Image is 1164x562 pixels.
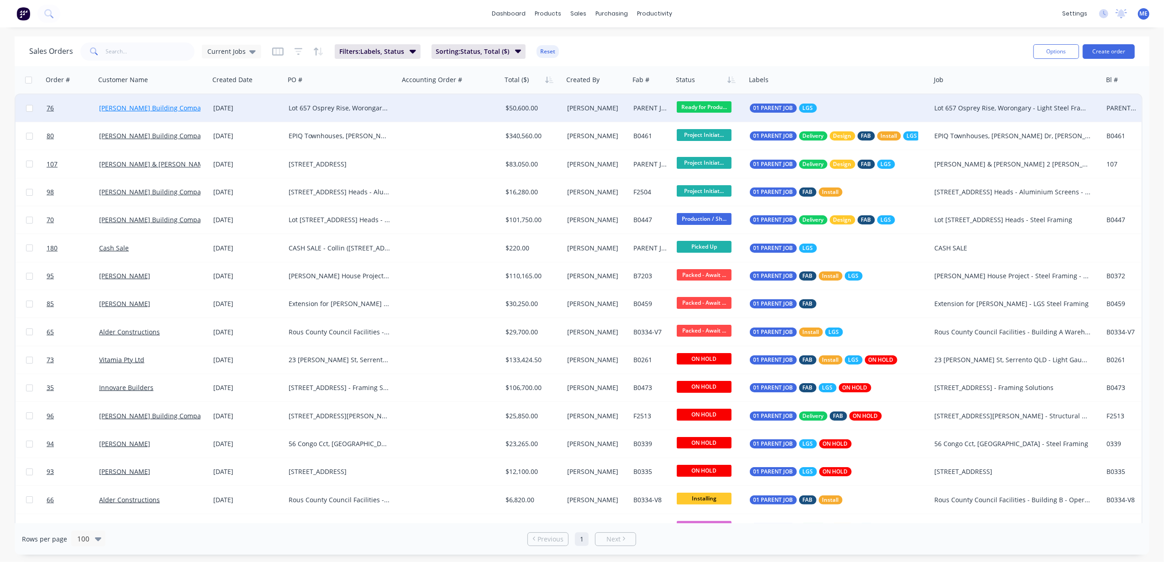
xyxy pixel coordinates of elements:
[833,160,852,169] span: Design
[822,187,839,197] span: Install
[935,187,1091,197] div: [STREET_ADDRESS] Heads - Aluminium Screens - Supply & Install
[289,439,390,448] div: 56 Congo Cct, [GEOGRAPHIC_DATA] - Steel Framing
[47,206,99,234] a: 70
[822,355,839,364] span: Install
[47,215,54,224] span: 70
[750,215,895,224] button: 01 PARENT JOBDeliveryDesignFABLGS
[633,495,668,505] div: B0334-V8
[1106,383,1137,392] div: B0473
[1106,131,1137,140] div: B0461
[99,160,210,168] a: [PERSON_NAME] & [PERSON_NAME]
[566,7,591,21] div: sales
[506,215,557,224] div: $101,750.00
[506,383,557,392] div: $106,700.00
[677,437,732,448] span: ON HOLD
[289,131,390,140] div: EPIQ Townhouses, [PERSON_NAME] Dr, [PERSON_NAME] Head - STAGE 1 (LW1) TH 6-11
[98,75,148,84] div: Customer Name
[633,467,668,476] div: B0335
[677,409,732,420] span: ON HOLD
[833,215,852,224] span: Design
[46,75,70,84] div: Order #
[829,328,839,337] span: LGS
[803,104,813,113] span: LGS
[803,215,824,224] span: Delivery
[823,439,848,448] span: ON HOLD
[567,299,623,308] div: [PERSON_NAME]
[881,160,891,169] span: LGS
[289,383,390,392] div: [STREET_ADDRESS] - Framing Solutions
[803,495,813,505] span: FAB
[487,7,530,21] a: dashboard
[803,131,824,140] span: Delivery
[1106,355,1137,364] div: B0261
[47,355,54,364] span: 73
[803,160,824,169] span: Delivery
[677,493,732,504] span: Installing
[935,104,1091,113] div: Lot 657 Osprey Rise, Worongary - Light Steel Framing
[848,355,859,364] span: LGS
[213,215,281,224] div: [DATE]
[289,411,390,421] div: [STREET_ADDRESS][PERSON_NAME] - Structural Steel - Rev 2
[567,244,623,253] div: [PERSON_NAME]
[750,495,843,505] button: 01 PARENT JOBFABInstall
[753,104,793,113] span: 01 PARENT JOB
[633,383,668,392] div: B0473
[1083,44,1135,59] button: Create order
[289,160,390,169] div: [STREET_ADDRESS]
[803,328,819,337] span: Install
[99,411,231,420] a: [PERSON_NAME] Building Company Pty Ltd
[803,355,813,364] span: FAB
[47,495,54,505] span: 66
[289,215,390,224] div: Lot [STREET_ADDRESS] Heads - Steel Framing
[833,131,852,140] span: Design
[803,299,813,308] span: FAB
[822,383,833,392] span: LGS
[506,355,557,364] div: $133,424.50
[22,535,67,544] span: Rows per page
[289,244,390,253] div: CASH SALE - Collin ([STREET_ADDRESS][PERSON_NAME])
[869,355,894,364] span: ON HOLD
[335,44,421,59] button: Filters:Labels, Status
[99,355,144,364] a: Vitamia Pty Ltd
[528,535,568,544] a: Previous page
[881,215,891,224] span: LGS
[436,47,510,56] span: Sorting: Status, Total ($)
[289,299,390,308] div: Extension for [PERSON_NAME] - LGS Steel Framing
[632,75,649,84] div: Fab #
[1106,215,1137,224] div: B0447
[633,299,668,308] div: B0459
[47,104,54,113] span: 76
[47,299,54,308] span: 85
[506,411,557,421] div: $25,850.00
[506,495,557,505] div: $6,820.00
[753,215,793,224] span: 01 PARENT JOB
[47,290,99,317] a: 85
[750,187,843,197] button: 01 PARENT JOBFABInstall
[506,467,557,476] div: $12,100.00
[212,75,253,84] div: Created Date
[567,411,623,421] div: [PERSON_NAME]
[633,271,668,281] div: B7203
[213,160,281,169] div: [DATE]
[753,467,793,476] span: 01 PARENT JOB
[935,328,1091,337] div: Rous County Council Facilities - Building A Warehouse - Additional Wall Framing VAR 07
[803,467,813,476] span: LGS
[1106,411,1137,421] div: F2513
[750,299,816,308] button: 01 PARENT JOBFAB
[207,47,246,56] span: Current Jobs
[47,402,99,430] a: 96
[753,271,793,281] span: 01 PARENT JOB
[803,271,813,281] span: FAB
[99,131,231,140] a: [PERSON_NAME] Building Company Pty Ltd
[907,131,917,140] span: LGS
[47,467,54,476] span: 93
[833,411,843,421] span: FAB
[750,383,871,392] button: 01 PARENT JOBFABLGSON HOLD
[633,439,668,448] div: B0339
[99,328,160,336] a: Alder Constructions
[677,325,732,336] span: Packed - Await ...
[753,355,793,364] span: 01 PARENT JOB
[289,187,390,197] div: [STREET_ADDRESS] Heads - Aluminium Screens - Supply & Install
[935,355,1091,364] div: 23 [PERSON_NAME] St, Serrento QLD - Light Gauge Steel Framing
[47,346,99,374] a: 73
